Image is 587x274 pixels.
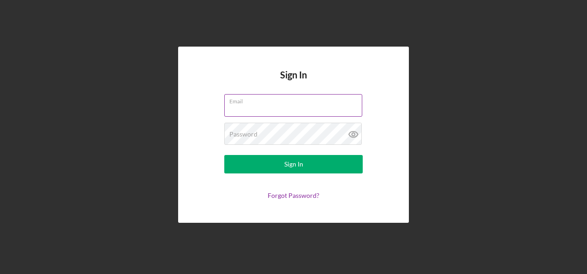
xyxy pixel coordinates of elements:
div: Sign In [284,155,303,173]
a: Forgot Password? [268,191,319,199]
h4: Sign In [280,70,307,94]
label: Email [229,95,362,105]
button: Sign In [224,155,363,173]
label: Password [229,131,258,138]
